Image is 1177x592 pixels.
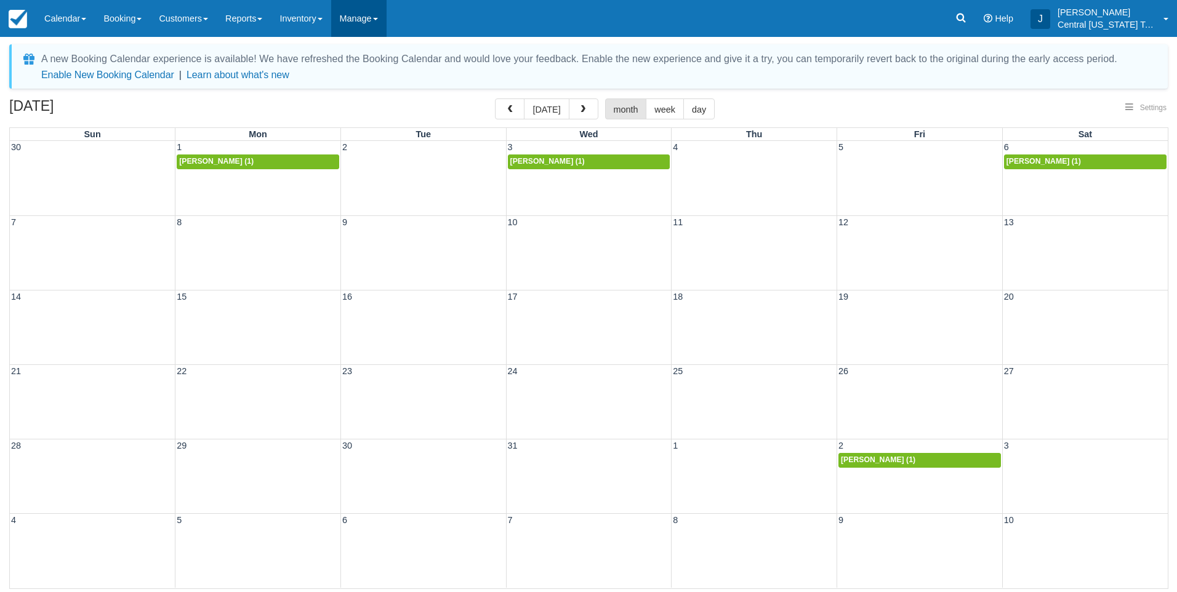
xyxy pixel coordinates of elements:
span: 24 [507,366,519,376]
span: [PERSON_NAME] (1) [841,455,915,464]
span: 2 [837,441,845,450]
span: Sat [1079,129,1092,139]
span: 6 [341,515,348,525]
span: 12 [837,217,850,227]
img: checkfront-main-nav-mini-logo.png [9,10,27,28]
button: month [605,98,647,119]
span: [PERSON_NAME] (1) [1006,157,1081,166]
h2: [DATE] [9,98,165,121]
span: 3 [507,142,514,152]
div: J [1030,9,1050,29]
span: 6 [1003,142,1010,152]
span: 5 [175,515,183,525]
span: | [179,70,182,80]
span: 8 [672,515,679,525]
p: [PERSON_NAME] [1058,6,1156,18]
a: [PERSON_NAME] (1) [177,154,339,169]
span: 9 [341,217,348,227]
span: 22 [175,366,188,376]
button: [DATE] [524,98,569,119]
span: 25 [672,366,684,376]
span: 14 [10,292,22,302]
span: 31 [507,441,519,450]
span: 30 [341,441,353,450]
span: 30 [10,142,22,152]
span: 8 [175,217,183,227]
span: 9 [837,515,845,525]
span: 28 [10,441,22,450]
span: 29 [175,441,188,450]
span: 21 [10,366,22,376]
span: Sun [84,129,101,139]
span: 13 [1003,217,1015,227]
span: 1 [175,142,183,152]
span: Tue [416,129,432,139]
p: Central [US_STATE] Tours [1058,18,1156,31]
button: Enable New Booking Calendar [41,69,174,81]
a: Learn about what's new [187,70,289,80]
span: 7 [507,515,514,525]
a: [PERSON_NAME] (1) [508,154,670,169]
span: 11 [672,217,684,227]
span: Mon [249,129,267,139]
span: [PERSON_NAME] (1) [510,157,585,166]
span: 4 [672,142,679,152]
span: 26 [837,366,850,376]
span: 10 [1003,515,1015,525]
span: Fri [914,129,925,139]
button: week [646,98,684,119]
button: Settings [1118,99,1174,117]
span: 18 [672,292,684,302]
span: 2 [341,142,348,152]
a: [PERSON_NAME] (1) [838,453,1001,468]
span: 7 [10,217,17,227]
span: 16 [341,292,353,302]
span: [PERSON_NAME] (1) [179,157,254,166]
div: A new Booking Calendar experience is available! We have refreshed the Booking Calendar and would ... [41,52,1117,66]
span: Wed [579,129,598,139]
span: 23 [341,366,353,376]
span: 20 [1003,292,1015,302]
span: 17 [507,292,519,302]
button: day [683,98,715,119]
span: 15 [175,292,188,302]
span: 4 [10,515,17,525]
span: 27 [1003,366,1015,376]
span: 10 [507,217,519,227]
span: Thu [746,129,762,139]
span: 5 [837,142,845,152]
span: 19 [837,292,850,302]
a: [PERSON_NAME] (1) [1004,154,1167,169]
span: 3 [1003,441,1010,450]
span: 1 [672,441,679,450]
span: Help [995,14,1013,23]
span: Settings [1140,103,1167,112]
i: Help [984,14,992,23]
